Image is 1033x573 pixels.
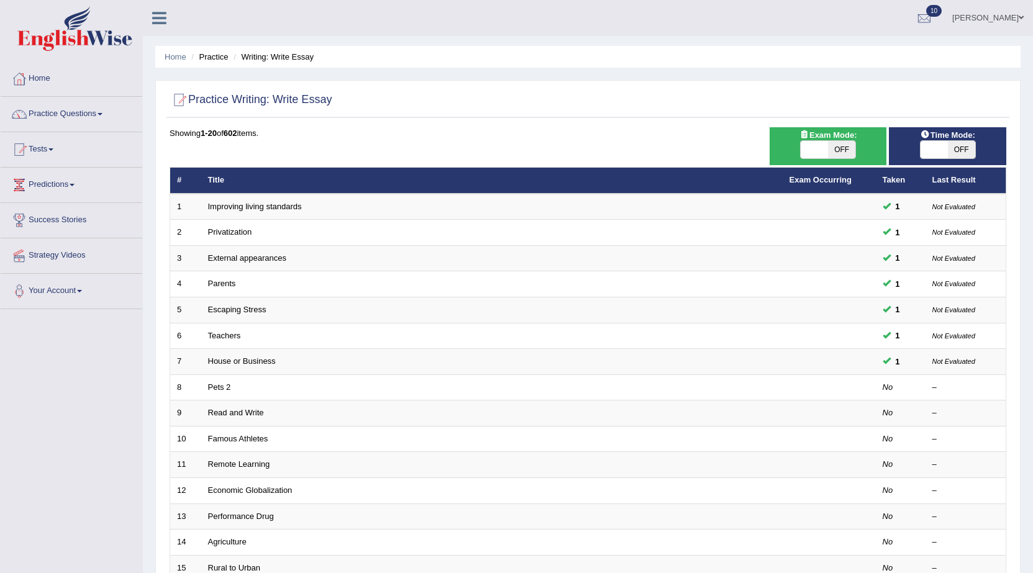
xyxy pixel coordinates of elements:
[170,400,201,426] td: 9
[208,253,286,263] a: External appearances
[170,374,201,400] td: 8
[170,271,201,297] td: 4
[208,356,276,366] a: House or Business
[208,563,261,572] a: Rural to Urban
[883,563,893,572] em: No
[790,175,852,184] a: Exam Occurring
[208,434,268,443] a: Famous Athletes
[230,51,314,63] li: Writing: Write Essay
[188,51,228,63] li: Practice
[883,459,893,469] em: No
[932,306,975,314] small: Not Evaluated
[170,452,201,478] td: 11
[208,459,270,469] a: Remote Learning
[208,382,231,392] a: Pets 2
[794,129,862,142] span: Exam Mode:
[170,503,201,530] td: 13
[932,382,999,394] div: –
[170,323,201,349] td: 6
[170,426,201,452] td: 10
[1,168,142,199] a: Predictions
[932,255,975,262] small: Not Evaluated
[170,245,201,271] td: 3
[883,512,893,521] em: No
[201,129,217,138] b: 1-20
[932,485,999,497] div: –
[208,279,236,288] a: Parents
[932,459,999,471] div: –
[170,530,201,556] td: 14
[1,97,142,128] a: Practice Questions
[891,329,905,342] span: You can still take this question
[208,227,252,237] a: Privatization
[883,408,893,417] em: No
[891,200,905,213] span: You can still take this question
[932,511,999,523] div: –
[165,52,186,61] a: Home
[932,332,975,340] small: Not Evaluated
[932,433,999,445] div: –
[170,194,201,220] td: 1
[876,168,926,194] th: Taken
[170,168,201,194] th: #
[170,349,201,375] td: 7
[208,512,274,521] a: Performance Drug
[1,61,142,92] a: Home
[883,382,893,392] em: No
[1,203,142,234] a: Success Stories
[208,485,293,495] a: Economic Globalization
[770,127,887,165] div: Show exams occurring in exams
[208,537,247,546] a: Agriculture
[932,228,975,236] small: Not Evaluated
[883,434,893,443] em: No
[170,477,201,503] td: 12
[891,251,905,264] span: You can still take this question
[828,141,855,158] span: OFF
[932,358,975,365] small: Not Evaluated
[891,355,905,368] span: You can still take this question
[170,297,201,323] td: 5
[170,91,332,109] h2: Practice Writing: Write Essay
[883,485,893,495] em: No
[208,305,266,314] a: Escaping Stress
[891,277,905,291] span: You can still take this question
[926,5,942,17] span: 10
[916,129,980,142] span: Time Mode:
[170,127,1006,139] div: Showing of items.
[932,407,999,419] div: –
[891,303,905,316] span: You can still take this question
[932,203,975,210] small: Not Evaluated
[170,220,201,246] td: 2
[948,141,975,158] span: OFF
[932,280,975,287] small: Not Evaluated
[932,536,999,548] div: –
[224,129,237,138] b: 602
[1,274,142,305] a: Your Account
[1,132,142,163] a: Tests
[883,537,893,546] em: No
[891,226,905,239] span: You can still take this question
[208,202,302,211] a: Improving living standards
[926,168,1006,194] th: Last Result
[208,331,241,340] a: Teachers
[201,168,783,194] th: Title
[1,238,142,269] a: Strategy Videos
[208,408,264,417] a: Read and Write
